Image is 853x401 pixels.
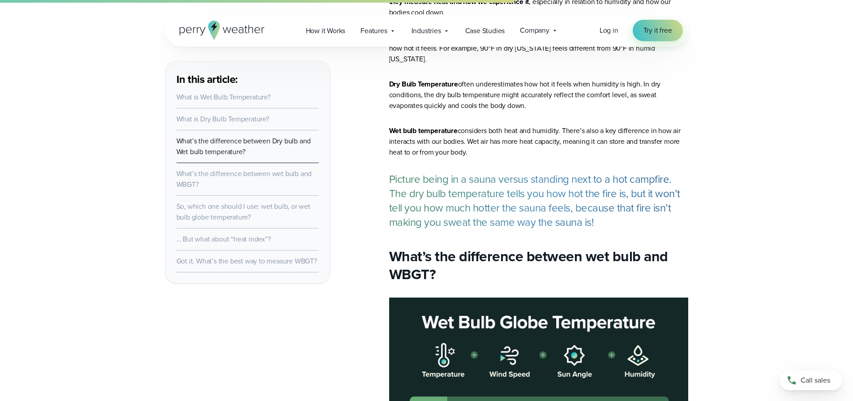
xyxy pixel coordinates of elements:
[176,168,312,190] a: What’s the difference between wet bulb and WBGT?
[411,26,441,36] span: Industries
[389,79,458,89] strong: Dry Bulb Temperature
[600,25,618,36] a: Log in
[298,22,353,40] a: How it Works
[176,234,271,244] a: … But what about “heat index”?
[176,201,310,222] a: So, which one should I use: wet bulb, or wet bulb globe temperature?
[176,256,317,266] a: Got it. What’s the best way to measure WBGT?
[389,246,668,285] strong: What’s the difference between wet bulb and WBGT?
[360,26,387,36] span: Features
[389,125,688,158] p: considers both heat and humidity. There’s also a key difference in how air interacts with our bod...
[389,125,458,136] strong: Wet bulb temperature
[633,20,683,41] a: Try it free
[643,25,672,36] span: Try it free
[520,25,549,36] span: Company
[389,172,688,186] p: Picture being in a sauna versus standing next to a hot campfire.
[389,32,688,65] p: shows the actual air temperature but can be misleading when determining how hot it feels. For exa...
[389,186,688,229] p: The dry bulb temperature tells you how hot the fire is, but it won’t tell you how much hotter the...
[176,136,311,157] a: What’s the difference between Dry bulb and Wet bulb temperature?
[389,79,688,111] p: often underestimates how hot it feels when humidity is high. In dry conditions, the dry bulb temp...
[458,22,513,40] a: Case Studies
[780,371,842,390] a: Call sales
[600,25,618,35] span: Log in
[465,26,505,36] span: Case Studies
[306,26,346,36] span: How it Works
[801,375,830,386] span: Call sales
[176,114,269,124] a: What is Dry Bulb Temperature?
[176,92,270,102] a: What is Wet Bulb Temperature?
[176,72,319,86] h3: In this article:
